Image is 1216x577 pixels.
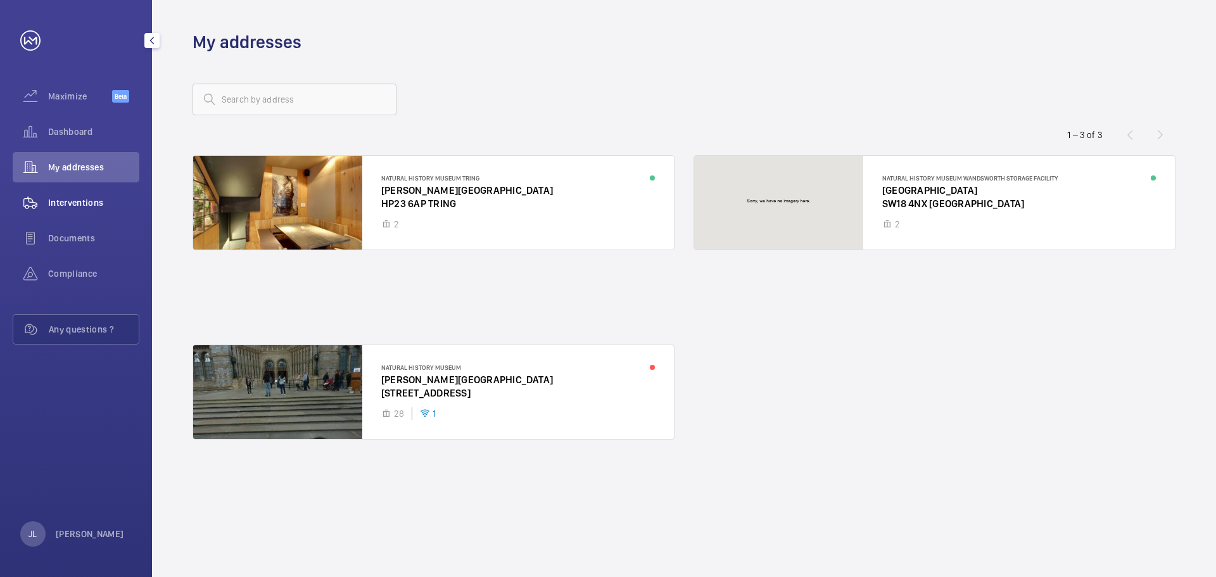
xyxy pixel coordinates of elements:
[1067,129,1103,141] div: 1 – 3 of 3
[48,161,139,174] span: My addresses
[193,84,396,115] input: Search by address
[48,196,139,209] span: Interventions
[48,267,139,280] span: Compliance
[48,90,112,103] span: Maximize
[49,323,139,336] span: Any questions ?
[193,30,301,54] h1: My addresses
[112,90,129,103] span: Beta
[56,528,124,540] p: [PERSON_NAME]
[48,232,139,244] span: Documents
[48,125,139,138] span: Dashboard
[28,528,37,540] p: JL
